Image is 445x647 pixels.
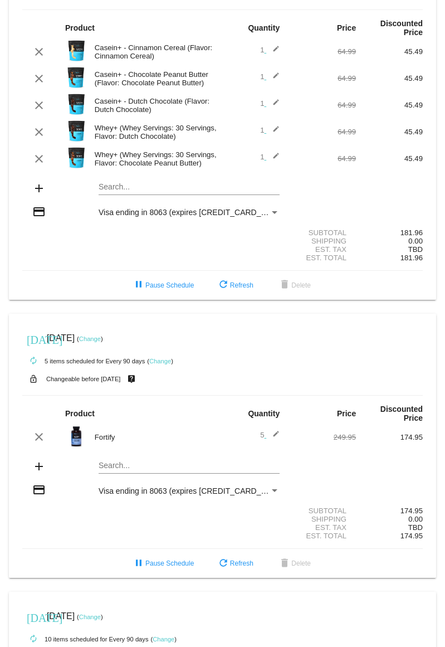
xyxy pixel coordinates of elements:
span: 1 [260,126,280,134]
button: Pause Schedule [123,553,203,573]
small: 5 items scheduled for Every 90 days [22,358,145,364]
mat-icon: edit [266,152,280,166]
button: Delete [269,553,320,573]
span: Visa ending in 8063 (expires [CREDIT_CARD_DATA]) [99,487,285,495]
span: Refresh [217,281,253,289]
small: ( ) [147,358,173,364]
strong: Product [65,409,95,418]
div: 45.49 [356,101,423,109]
span: 0.00 [408,237,423,245]
small: 10 items scheduled for Every 90 days [22,636,149,643]
mat-icon: live_help [125,372,138,386]
span: TBD [408,523,423,532]
mat-icon: clear [32,152,46,166]
mat-select: Payment Method [99,208,280,217]
mat-icon: edit [266,99,280,112]
input: Search... [99,183,280,192]
button: Delete [269,275,320,295]
button: Pause Schedule [123,275,203,295]
div: Casein+ - Cinnamon Cereal (Flavor: Cinnamon Cereal) [89,43,223,60]
img: Image-1-Carousel-Casein-Cinnamon-Cereal.png [65,40,87,62]
div: 249.95 [289,433,356,441]
mat-icon: edit [266,430,280,444]
span: 1 [260,99,280,108]
mat-icon: pause [132,279,145,292]
mat-icon: edit [266,45,280,59]
span: 5 [260,431,280,439]
div: 181.96 [356,228,423,237]
div: Est. Total [289,532,356,540]
div: Est. Total [289,254,356,262]
div: 45.49 [356,47,423,56]
a: Change [153,636,174,643]
mat-icon: pause [132,557,145,571]
strong: Quantity [248,23,280,32]
mat-icon: clear [32,45,46,59]
div: 45.49 [356,154,423,163]
a: Change [79,614,101,620]
small: ( ) [77,335,103,342]
a: Change [79,335,101,342]
mat-icon: autorenew [27,633,40,646]
div: Fortify [89,433,223,441]
button: Refresh [208,275,262,295]
span: 174.95 [400,532,423,540]
div: Subtotal [289,507,356,515]
div: 45.49 [356,128,423,136]
mat-select: Payment Method [99,487,280,495]
mat-icon: clear [32,99,46,112]
div: Est. Tax [289,523,356,532]
small: Changeable before [DATE] [46,376,121,382]
strong: Price [337,23,356,32]
span: Visa ending in 8063 (expires [CREDIT_CARD_DATA]) [99,208,285,217]
div: Whey+ (Whey Servings: 30 Servings, Flavor: Chocolate Peanut Butter) [89,150,223,167]
span: TBD [408,245,423,254]
mat-icon: clear [32,125,46,139]
strong: Product [65,23,95,32]
mat-icon: refresh [217,279,230,292]
mat-icon: add [32,460,46,473]
div: 64.99 [289,154,356,163]
small: ( ) [150,636,177,643]
mat-icon: add [32,182,46,195]
span: Refresh [217,560,253,567]
mat-icon: delete [278,279,291,292]
mat-icon: edit [266,72,280,85]
mat-icon: delete [278,557,291,571]
mat-icon: clear [32,430,46,444]
span: Pause Schedule [132,560,194,567]
div: Whey+ (Whey Servings: 30 Servings, Flavor: Dutch Chocolate) [89,124,223,140]
strong: Quantity [248,409,280,418]
mat-icon: credit_card [32,205,46,218]
img: Image-1-Carousel-Whey-2lb-Dutch-Chocolate-no-badge-Transp.png [65,120,87,142]
span: Pause Schedule [132,281,194,289]
mat-icon: [DATE] [27,610,40,624]
strong: Discounted Price [380,19,423,37]
div: Est. Tax [289,245,356,254]
div: Casein+ - Dutch Chocolate (Flavor: Dutch Chocolate) [89,97,223,114]
img: Image-1-Carousel-Casein-Chocolate.png [65,93,87,115]
mat-icon: refresh [217,557,230,571]
div: Casein+ - Chocolate Peanut Butter (Flavor: Chocolate Peanut Butter) [89,70,223,87]
mat-icon: credit_card [32,483,46,497]
mat-icon: autorenew [27,354,40,368]
mat-icon: clear [32,72,46,85]
strong: Price [337,409,356,418]
small: ( ) [77,614,103,620]
span: Delete [278,281,311,289]
span: 1 [260,46,280,54]
img: Image-1-Carousel-Casein-SC-Roman-Berezecky.png [65,66,87,89]
mat-icon: [DATE] [27,332,40,346]
div: 64.99 [289,101,356,109]
mat-icon: edit [266,125,280,139]
a: Change [149,358,171,364]
button: Refresh [208,553,262,573]
img: Image-1-Carousel-Whey-2lb-CPB-1000x1000-NEWEST.png [65,147,87,169]
img: Image-1-Carousel-Fortify-Transp.png [65,425,87,447]
span: 181.96 [400,254,423,262]
span: 1 [260,153,280,161]
div: 174.95 [356,507,423,515]
div: 174.95 [356,433,423,441]
div: Subtotal [289,228,356,237]
div: Shipping [289,515,356,523]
